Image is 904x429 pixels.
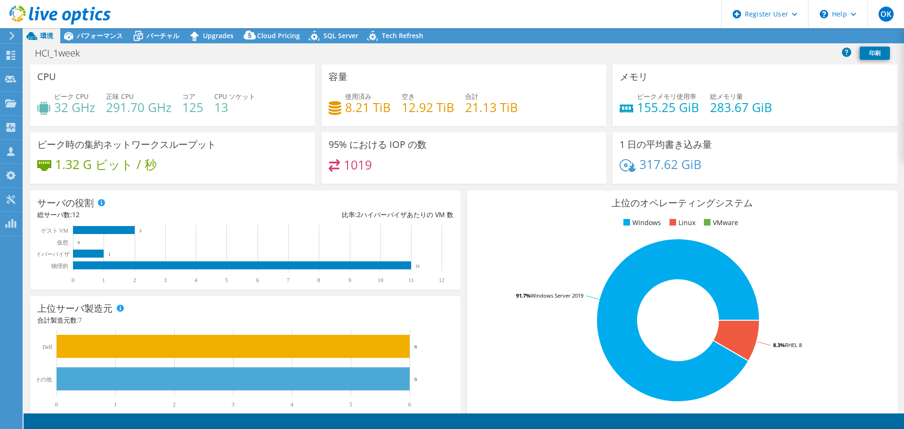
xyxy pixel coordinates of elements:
[31,48,95,58] h1: HCI_1week
[257,31,300,40] span: Cloud Pricing
[329,72,347,82] h3: 容量
[879,7,894,22] span: OK
[173,401,176,408] text: 2
[329,139,427,150] h3: 95% における IOP の数
[710,102,772,113] h4: 283.67 GiB
[56,239,68,246] text: 仮想
[465,92,478,101] span: 合計
[621,218,661,228] li: Windows
[35,376,52,383] text: その他
[114,401,117,408] text: 1
[37,315,453,325] h4: 合計製造元数:
[108,252,111,257] text: 1
[214,92,255,101] span: CPU ソケット
[348,277,351,283] text: 9
[408,277,414,283] text: 11
[345,102,391,113] h4: 8.21 TiB
[182,92,195,101] span: コア
[710,92,743,101] span: 総メモリ量
[345,92,371,101] span: 使用済み
[37,303,113,314] h3: 上位サーバ製造元
[465,102,518,113] h4: 21.13 TiB
[402,102,454,113] h4: 12.92 TiB
[637,92,696,101] span: ピークメモリ使用率
[37,139,216,150] h3: ピーク時の集約ネットワークスループット
[42,344,52,350] text: Dell
[344,160,372,170] h4: 1019
[37,72,56,82] h3: CPU
[639,159,702,170] h4: 317.62 GiB
[54,92,89,101] span: ピーク CPU
[77,31,123,40] span: パフォーマンス
[620,139,712,150] h3: 1 日の平均書き込み量
[667,218,695,228] li: Linux
[516,292,531,299] tspan: 91.7%
[439,277,444,283] text: 12
[78,316,82,324] span: 7
[820,10,828,18] svg: \n
[182,102,203,113] h4: 125
[620,72,648,82] h3: メモリ
[214,102,255,113] h4: 13
[225,277,228,283] text: 5
[133,277,136,283] text: 2
[637,102,699,113] h4: 155.25 GiB
[41,227,69,234] text: ゲスト VM
[72,210,80,219] span: 12
[72,277,74,283] text: 0
[106,102,171,113] h4: 291.70 GHz
[474,198,890,208] h3: 上位のオペレーティングシステム
[55,401,58,408] text: 0
[287,277,290,283] text: 7
[106,92,134,101] span: 正味 CPU
[408,401,411,408] text: 6
[37,210,245,220] div: 総サーバ数:
[203,31,234,40] span: Upgrades
[414,376,417,382] text: 6
[860,47,890,60] a: 印刷
[378,277,383,283] text: 10
[291,401,293,408] text: 4
[416,264,420,268] text: 11
[30,251,70,258] text: ハイパーバイザ
[78,240,80,245] text: 0
[323,31,358,40] span: SQL Server
[139,228,142,233] text: 2
[402,92,415,101] span: 空き
[414,344,417,349] text: 6
[54,102,95,113] h4: 32 GHz
[531,292,583,299] tspan: Windows Server 2019
[382,31,423,40] span: Tech Refresh
[102,277,105,283] text: 1
[51,263,68,269] text: 物理的
[232,401,234,408] text: 3
[55,159,157,170] h4: 1.32 G ビット / 秒
[773,341,785,348] tspan: 8.3%
[702,218,738,228] li: VMware
[349,401,352,408] text: 5
[256,277,259,283] text: 6
[245,210,453,220] div: 比率: ハイパーバイザあたりの VM 数
[357,210,361,219] span: 2
[146,31,179,40] span: バーチャル
[40,31,53,40] span: 環境
[317,277,320,283] text: 8
[194,277,197,283] text: 4
[37,198,94,208] h3: サーバの役割
[785,341,802,348] tspan: RHEL 8
[164,277,167,283] text: 3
